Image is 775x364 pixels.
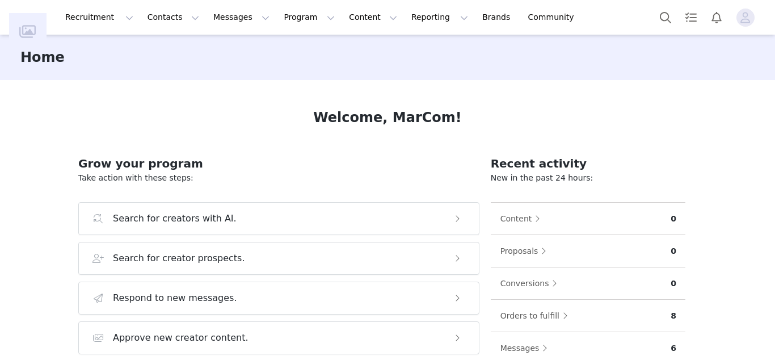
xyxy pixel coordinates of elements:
[671,310,676,322] p: 8
[491,172,685,184] p: New in the past 24 hours:
[78,282,479,315] button: Respond to new messages.
[679,5,704,30] a: Tasks
[500,210,546,228] button: Content
[277,5,342,30] button: Program
[671,278,676,290] p: 0
[113,291,237,305] h3: Respond to new messages.
[58,5,140,30] button: Recruitment
[500,307,574,325] button: Orders to fulfill
[740,9,751,27] div: avatar
[671,342,676,354] p: 6
[671,245,676,257] p: 0
[113,331,248,345] h3: Approve new creator content.
[78,202,479,235] button: Search for creators with AI.
[730,9,766,27] button: Profile
[521,5,586,30] a: Community
[141,5,206,30] button: Contacts
[475,5,520,30] a: Brands
[653,5,678,30] button: Search
[342,5,404,30] button: Content
[500,242,553,260] button: Proposals
[704,5,729,30] button: Notifications
[20,47,65,68] h3: Home
[500,274,563,292] button: Conversions
[78,172,479,184] p: Take action with these steps:
[405,5,475,30] button: Reporting
[113,212,237,225] h3: Search for creators with AI.
[78,242,479,275] button: Search for creator prospects.
[113,252,245,265] h3: Search for creator prospects.
[491,155,685,172] h2: Recent activity
[671,213,676,225] p: 0
[78,321,479,354] button: Approve new creator content.
[313,107,462,128] h1: Welcome, MarCom!
[207,5,276,30] button: Messages
[78,155,479,172] h2: Grow your program
[500,339,554,357] button: Messages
